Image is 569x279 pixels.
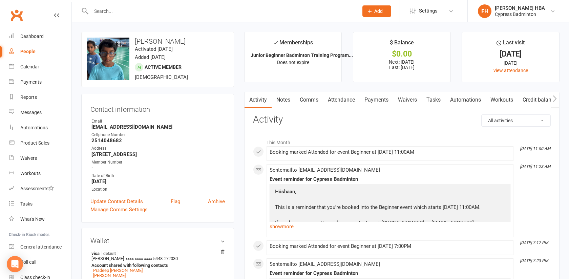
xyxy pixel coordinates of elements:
[20,171,41,176] div: Workouts
[20,140,49,146] div: Product Sales
[90,197,143,206] a: Update Contact Details
[9,255,71,270] a: Roll call
[520,146,550,151] i: [DATE] 11:00 AM
[126,256,163,261] span: xxxx xxxx xxxx 5448
[87,38,129,80] img: image1754697731.png
[9,239,71,255] a: General attendance kiosk mode
[495,11,545,17] div: Cypress Badminton
[20,186,54,191] div: Assessments
[270,222,510,231] a: show more
[9,44,71,59] a: People
[468,50,553,58] div: [DATE]
[20,79,42,85] div: Payments
[520,164,550,169] i: [DATE] 11:23 AM
[272,92,295,108] a: Notes
[93,268,143,273] a: Pradeep [PERSON_NAME]
[486,92,518,108] a: Workouts
[295,92,323,108] a: Comms
[419,3,438,19] span: Settings
[20,216,45,222] div: What's New
[91,118,225,125] div: Email
[270,243,510,249] div: Booking marked Attended for event Beginner at [DATE] 7:00PM
[135,74,188,80] span: [DEMOGRAPHIC_DATA]
[468,59,553,67] div: [DATE]
[101,251,118,256] span: default
[93,273,126,278] a: [PERSON_NAME]
[91,165,225,171] strong: -
[520,240,548,245] i: [DATE] 7:12 PM
[91,263,222,268] strong: Account shared with following contacts
[497,38,525,50] div: Last visit
[20,34,44,39] div: Dashboard
[91,159,225,166] div: Member Number
[245,92,272,108] a: Activity
[273,188,507,197] p: Hi ,
[90,206,148,214] a: Manage Comms Settings
[20,94,37,100] div: Reports
[362,5,391,17] button: Add
[323,92,360,108] a: Attendance
[9,105,71,120] a: Messages
[9,181,71,196] a: Assessments
[208,197,225,206] a: Archive
[91,151,225,157] strong: [STREET_ADDRESS]
[20,125,48,130] div: Automations
[9,151,71,166] a: Waivers
[270,271,510,276] div: Event reminder for Cypress Badminton
[91,132,225,138] div: Cellphone Number
[20,110,42,115] div: Messages
[253,114,551,125] h3: Activity
[9,135,71,151] a: Product Sales
[91,178,225,185] strong: [DATE]
[145,64,182,70] span: Active member
[273,219,507,237] p: If you have any questions please contact us at [PHONE_NUMBER] or [EMAIL_ADDRESS][DOMAIN_NAME].
[393,92,422,108] a: Waivers
[445,92,486,108] a: Automations
[9,90,71,105] a: Reports
[9,196,71,212] a: Tasks
[273,38,313,51] div: Memberships
[7,256,23,272] div: Open Intercom Messenger
[91,145,225,152] div: Address
[91,137,225,144] strong: 2514048682
[518,92,562,108] a: Credit balance
[273,40,278,46] i: ✓
[20,244,62,250] div: General attendance
[9,29,71,44] a: Dashboard
[20,155,37,161] div: Waivers
[253,135,551,146] li: This Month
[273,203,507,213] p: This is a reminder that you're booked into the Beginner event which starts [DATE] 11:00AM.
[164,256,178,261] span: 2/2030
[87,38,228,45] h3: [PERSON_NAME]
[374,8,383,14] span: Add
[422,92,445,108] a: Tasks
[9,212,71,227] a: What's New
[277,60,309,65] span: Does not expire
[359,50,444,58] div: $0.00
[359,59,444,70] p: Next: [DATE] Last: [DATE]
[8,7,25,24] a: Clubworx
[91,251,222,256] strong: visa
[495,5,545,11] div: [PERSON_NAME] HBA
[493,68,528,73] a: view attendance
[270,149,510,155] div: Booking marked Attended for event Beginner at [DATE] 11:00AM
[91,186,225,193] div: Location
[90,237,225,244] h3: Wallet
[20,259,36,265] div: Roll call
[90,103,225,113] h3: Contact information
[171,197,180,206] a: Flag
[270,176,510,182] div: Event reminder for Cypress Badminton
[520,258,548,263] i: [DATE] 7:23 PM
[360,92,393,108] a: Payments
[20,201,33,207] div: Tasks
[251,52,353,58] strong: Junior Beginner Badminton Training Program...
[9,59,71,74] a: Calendar
[478,4,491,18] div: FH
[89,6,354,16] input: Search...
[9,166,71,181] a: Workouts
[135,54,166,60] time: Added [DATE]
[9,74,71,90] a: Payments
[135,46,173,52] time: Activated [DATE]
[390,38,414,50] div: $ Balance
[9,120,71,135] a: Automations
